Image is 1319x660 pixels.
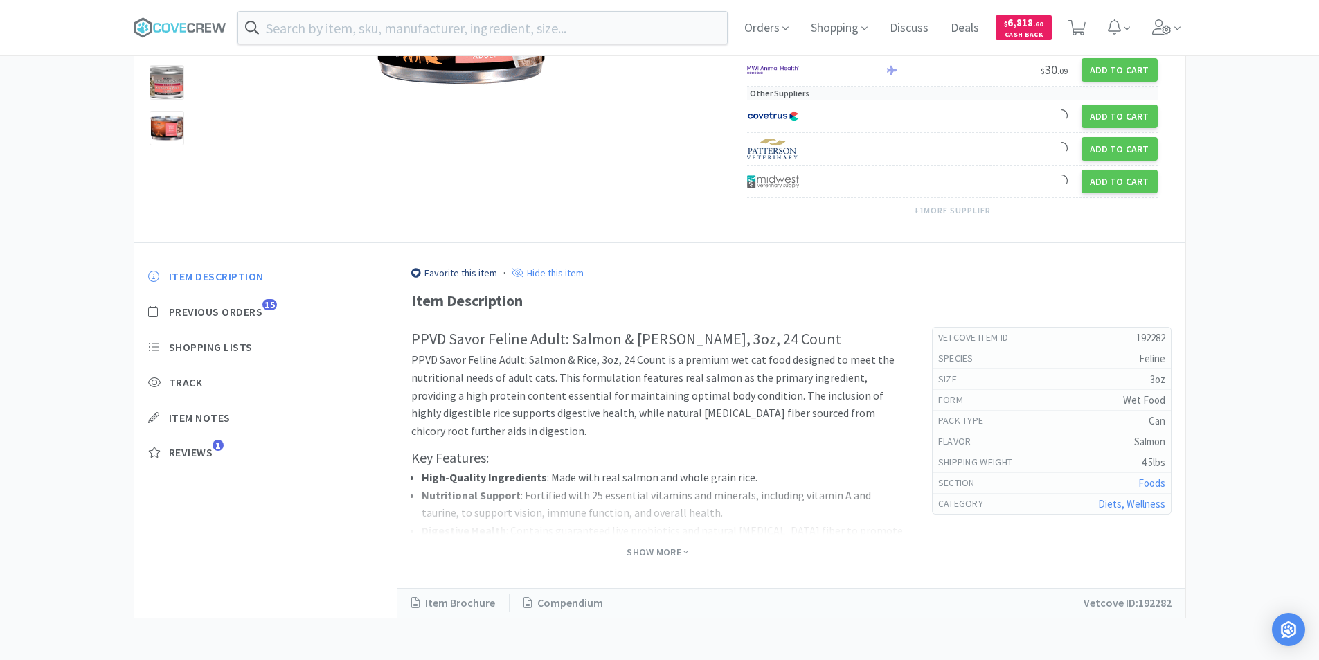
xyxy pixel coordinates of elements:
li: : Made with real salmon and whole grain rice. [422,469,904,487]
a: Compendium [510,594,617,612]
a: Discuss [884,22,934,35]
h5: Feline [985,351,1165,366]
h6: pack type [938,414,995,428]
h6: Category [938,497,994,511]
p: Favorite this item [421,267,497,279]
span: 6,818 [1004,16,1043,29]
a: Diets, Wellness [1098,497,1165,510]
h3: Key Features: [411,447,904,469]
h2: PPVD Savor Feline Adult: Salmon & [PERSON_NAME], 3oz, 24 Count [411,327,904,351]
h6: size [938,373,968,386]
button: +1more supplier [907,201,998,220]
h5: Salmon [982,434,1165,449]
img: f6b2451649754179b5b4e0c70c3f7cb0_2.png [747,60,799,80]
p: Other Suppliers [750,87,809,100]
span: 1 [213,440,224,451]
a: $6,818.60Cash Back [996,9,1052,46]
p: Vetcove ID: 192282 [1084,594,1172,612]
span: Cash Back [1004,31,1043,40]
a: Item Brochure [411,594,510,612]
button: Add to Cart [1082,105,1158,128]
h6: Section [938,476,986,490]
span: . 09 [1057,66,1068,76]
h6: form [938,393,974,407]
span: Shopping Lists [169,340,253,355]
span: Previous Orders [169,305,263,319]
h5: 3oz [968,372,1165,386]
h5: Can [994,413,1165,428]
a: Deals [945,22,985,35]
img: 77fca1acd8b6420a9015268ca798ef17_1.png [747,106,799,127]
input: Search by item, sku, manufacturer, ingredient, size... [238,12,728,44]
span: 15 [262,299,277,310]
span: Reviews [169,445,213,460]
img: 4dd14cff54a648ac9e977f0c5da9bc2e_5.png [747,171,799,192]
h6: flavor [938,435,982,449]
div: · [503,264,505,282]
p: Hide this item [523,267,584,279]
h5: Wet Food [974,393,1165,407]
span: 30 [1041,62,1068,78]
h6: Species [938,352,985,366]
div: Item Description [411,289,1172,313]
a: Foods [1138,476,1165,490]
h5: 192282 [1019,330,1165,345]
h6: Vetcove Item Id [938,331,1020,345]
button: Add to Cart [1082,58,1158,82]
span: Show More [627,546,688,559]
strong: High-Quality Ingredients [422,470,547,484]
span: Item Notes [169,411,231,425]
span: $ [1004,19,1007,28]
img: f5e969b455434c6296c6d81ef179fa71_3.png [747,139,799,159]
span: $ [1041,66,1045,76]
button: Add to Cart [1082,137,1158,161]
span: . 60 [1033,19,1043,28]
span: Item Description [169,269,264,284]
div: Open Intercom Messenger [1272,613,1305,646]
h5: 4.5lbs [1023,455,1165,470]
h6: Shipping Weight [938,456,1024,470]
button: Add to Cart [1082,170,1158,193]
p: PPVD Savor Feline Adult: Salmon & Rice, 3oz, 24 Count is a premium wet cat food designed to meet ... [411,351,904,440]
span: Track [169,375,203,390]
